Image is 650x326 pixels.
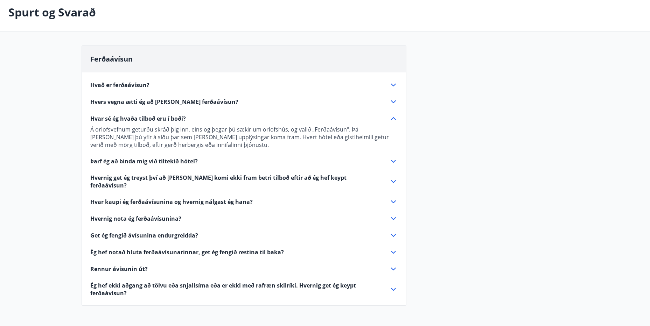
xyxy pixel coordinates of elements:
[90,282,398,297] div: Ég hef ekki aðgang að tölvu eða snjallsíma eða er ekki með rafræn skilríki. Hvernig get ég keypt ...
[90,114,398,123] div: Hvar sé ég hvaða tilboð eru í boði?
[90,174,398,189] div: Hvernig get ég treyst því að [PERSON_NAME] komi ekki fram betri tilboð eftir að ég hef keypt ferð...
[90,265,398,273] div: Rennur ávísunin út?
[90,157,398,165] div: Þarf ég að binda mig við tiltekið hótel?
[90,115,186,122] span: Hvar sé ég hvaða tilboð eru í boði?
[90,98,238,106] span: Hvers vegna ætti ég að [PERSON_NAME] ferðaávísun?
[90,157,198,165] span: Þarf ég að binda mig við tiltekið hótel?
[90,174,381,189] span: Hvernig get ég treyst því að [PERSON_NAME] komi ekki fram betri tilboð eftir að ég hef keypt ferð...
[90,81,398,89] div: Hvað er ferðaávísun?
[90,215,181,222] span: Hvernig nota ég ferðaávísunina?
[90,282,381,297] span: Ég hef ekki aðgang að tölvu eða snjallsíma eða er ekki með rafræn skilríki. Hvernig get ég keypt ...
[90,126,398,149] p: Á orlofsvefnum geturðu skráð þig inn, eins og þegar þú sækir um orlofshús, og valið „Ferðaávísun“...
[90,248,398,256] div: Ég hef notað hluta ferðaávísunarinnar, get ég fengið restina til baka?
[90,232,198,239] span: Get ég fengið ávísunina endurgreidda?
[90,214,398,223] div: Hvernig nota ég ferðaávísunina?
[90,123,398,149] div: Hvar sé ég hvaða tilboð eru í boði?
[90,198,398,206] div: Hvar kaupi ég ferðaávísunina og hvernig nálgast ég hana?
[90,81,149,89] span: Hvað er ferðaávísun?
[90,98,398,106] div: Hvers vegna ætti ég að [PERSON_NAME] ferðaávísun?
[90,198,253,206] span: Hvar kaupi ég ferðaávísunina og hvernig nálgast ég hana?
[90,265,148,273] span: Rennur ávísunin út?
[8,5,96,20] p: Spurt og Svarað
[90,54,133,64] span: Ferðaávísun
[90,231,398,240] div: Get ég fengið ávísunina endurgreidda?
[90,248,284,256] span: Ég hef notað hluta ferðaávísunarinnar, get ég fengið restina til baka?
